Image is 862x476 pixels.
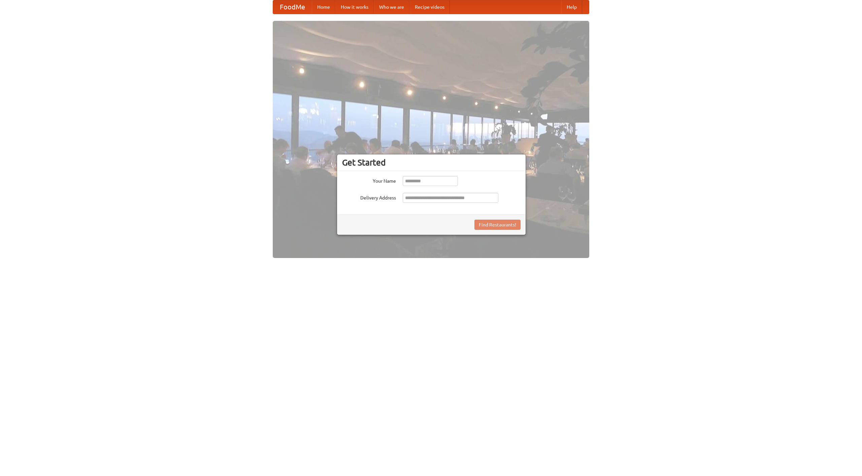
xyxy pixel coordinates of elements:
label: Your Name [342,176,396,184]
button: Find Restaurants! [474,220,521,230]
a: Help [561,0,582,14]
h3: Get Started [342,157,521,168]
a: FoodMe [273,0,312,14]
a: Who we are [374,0,409,14]
a: Home [312,0,335,14]
a: Recipe videos [409,0,450,14]
a: How it works [335,0,374,14]
label: Delivery Address [342,193,396,201]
